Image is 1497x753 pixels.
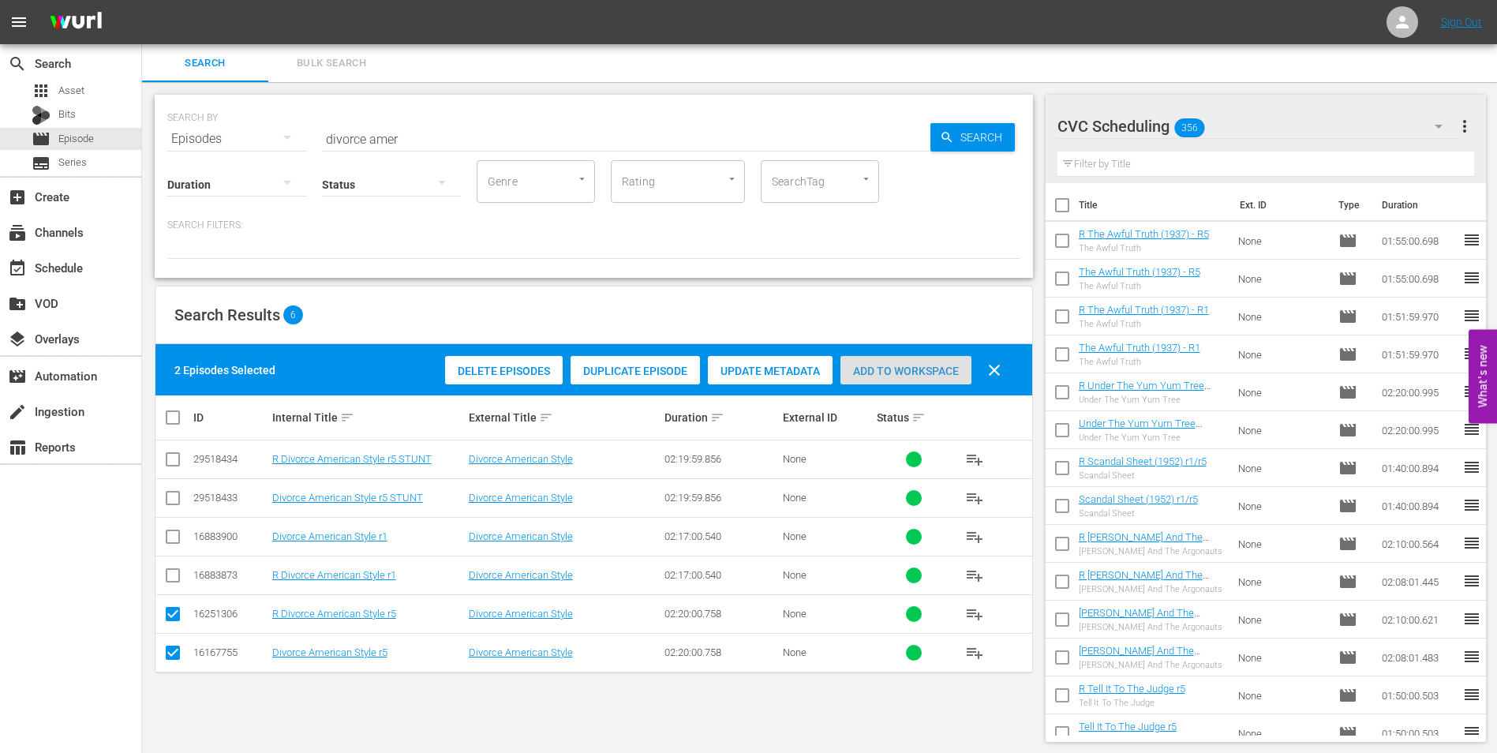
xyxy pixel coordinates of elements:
div: 29518433 [193,492,268,504]
span: playlist_add [965,450,984,469]
div: Under The Yum Yum Tree [1079,433,1226,443]
a: The Awful Truth (1937) - R1 [1079,342,1200,354]
th: Title [1079,183,1230,227]
a: Divorce American Style r5 STUNT [272,492,423,504]
div: 16167755 [193,646,268,658]
button: Open [574,171,589,186]
td: None [1232,601,1332,639]
span: reorder [1462,685,1481,704]
td: 02:20:00.995 [1375,411,1462,449]
div: [PERSON_NAME] And The Argonauts [1079,584,1226,594]
span: Update Metadata [708,365,833,377]
a: R Divorce American Style r1 [272,569,396,581]
span: more_vert [1455,117,1474,136]
span: Search Results [174,305,280,324]
span: reorder [1462,306,1481,325]
div: The Awful Truth [1079,243,1209,253]
div: Internal Title [272,408,464,427]
td: 02:10:00.564 [1375,525,1462,563]
td: None [1232,411,1332,449]
div: Duration [664,408,777,427]
div: 16883900 [193,530,268,542]
a: Divorce American Style [469,530,573,542]
a: R Scandal Sheet (1952) r1/r5 [1079,455,1207,467]
span: Search [954,123,1015,152]
div: [PERSON_NAME] And The Argonauts [1079,622,1226,632]
span: Episode [1338,269,1357,288]
a: R Under The Yum Yum Tree (1963) r5 [1079,380,1211,403]
div: Under The Yum Yum Tree [1079,395,1226,405]
button: playlist_add [956,634,994,672]
div: The Awful Truth [1079,319,1209,329]
span: Search [8,54,27,73]
span: Episode [1338,724,1357,743]
div: None [783,492,873,504]
span: VOD [8,294,27,313]
span: Ingestion [8,403,27,421]
span: reorder [1462,534,1481,553]
span: Episode [1338,648,1357,667]
span: Asset [32,81,51,100]
a: R [PERSON_NAME] And The Argonauts (1963) r5 [1079,531,1209,555]
a: Divorce American Style [469,608,573,620]
button: Duplicate Episode [571,356,700,384]
span: reorder [1462,609,1481,628]
a: Scandal Sheet (1952) r1/r5 [1079,493,1198,505]
span: Episode [1338,459,1357,478]
button: playlist_add [956,518,994,556]
a: Divorce American Style [469,646,573,658]
span: reorder [1462,496,1481,515]
button: Open Feedback Widget [1469,330,1497,424]
span: Episode [1338,421,1357,440]
div: 02:19:59.856 [664,492,777,504]
button: Delete Episodes [445,356,563,384]
td: 01:50:00.503 [1375,714,1462,752]
span: Episode [1338,231,1357,250]
span: 6 [283,305,303,324]
span: clear [985,361,1004,380]
a: Divorce American Style [469,492,573,504]
span: Episode [1338,307,1357,326]
a: R Divorce American Style r5 [272,608,396,620]
td: 02:08:01.483 [1375,639,1462,676]
div: 29518434 [193,453,268,465]
div: 2 Episodes Selected [174,362,275,378]
button: playlist_add [956,440,994,478]
span: sort [539,410,553,425]
a: [PERSON_NAME] And The Argonauts (1963) r5 [1079,607,1200,631]
span: playlist_add [965,605,984,624]
button: playlist_add [956,556,994,594]
a: Divorce American Style r1 [272,530,387,542]
div: 02:20:00.758 [664,608,777,620]
th: Duration [1372,183,1467,227]
span: sort [911,410,926,425]
a: Divorce American Style [469,453,573,465]
button: playlist_add [956,595,994,633]
span: playlist_add [965,643,984,662]
div: Status [877,408,951,427]
a: Sign Out [1441,16,1482,28]
span: reorder [1462,458,1481,477]
span: sort [710,410,724,425]
a: R [PERSON_NAME] And The Argonauts (1963) r1 [1079,569,1209,593]
span: Episode [58,131,94,147]
span: Add to Workspace [840,365,971,377]
span: Episode [32,129,51,148]
td: None [1232,639,1332,676]
span: Duplicate Episode [571,365,700,377]
div: 02:20:00.758 [664,646,777,658]
td: None [1232,487,1332,525]
span: Bulk Search [278,54,385,73]
td: 01:51:59.970 [1375,298,1462,335]
button: Open [859,171,874,186]
span: Overlays [8,330,27,349]
span: reorder [1462,420,1481,439]
span: Search [152,54,259,73]
div: 02:17:00.540 [664,530,777,542]
span: playlist_add [965,566,984,585]
button: clear [975,351,1013,389]
div: Scandal Sheet [1079,470,1207,481]
div: None [783,608,873,620]
span: reorder [1462,723,1481,742]
td: None [1232,714,1332,752]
